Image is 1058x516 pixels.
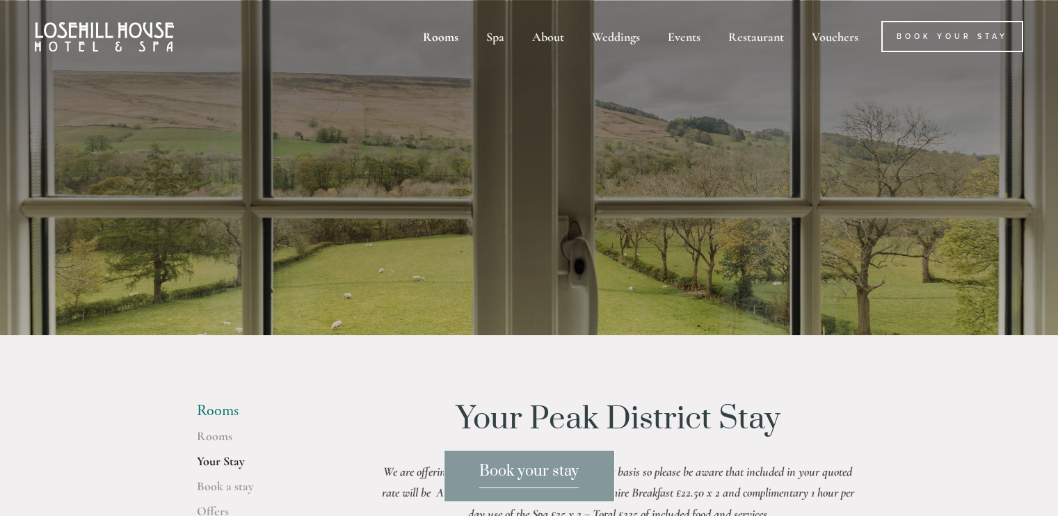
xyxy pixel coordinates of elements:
[197,402,330,420] li: Rooms
[716,21,796,52] div: Restaurant
[520,21,577,52] div: About
[479,462,579,488] span: Book your stay
[410,21,471,52] div: Rooms
[881,21,1023,52] a: Book Your Stay
[799,21,871,52] a: Vouchers
[197,428,330,453] a: Rooms
[444,450,615,502] a: Book your stay
[579,21,652,52] div: Weddings
[374,402,862,437] h1: Your Peak District Stay
[655,21,713,52] div: Events
[35,22,174,51] img: Losehill House
[474,21,517,52] div: Spa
